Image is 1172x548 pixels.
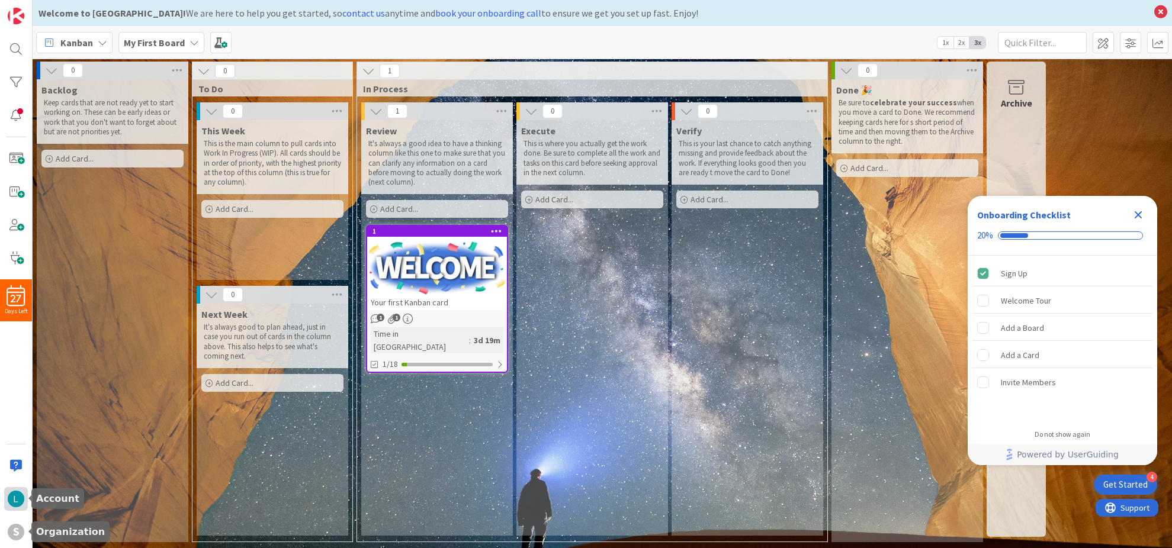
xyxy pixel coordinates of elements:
b: Welcome to [GEOGRAPHIC_DATA]! [38,7,186,19]
span: : [469,334,471,347]
div: Archive [1001,96,1032,110]
div: Footer [968,444,1157,465]
p: Keep cards that are not ready yet to start working on. These can be early ideas or work that you ... [44,98,181,137]
h5: Organization [36,526,105,537]
div: Checklist items [968,256,1157,422]
span: 1/18 [383,358,398,370]
span: Add Card... [691,194,728,205]
p: It's always good to plan ahead, just in case you run out of cards in the column above. This also ... [204,323,341,361]
div: 20% [977,230,993,241]
span: 0 [223,104,243,118]
span: 1 [393,314,400,321]
span: Kanban [60,36,93,50]
div: Sign Up [1001,266,1027,281]
p: It's always a good idea to have a thinking column like this one to make sure that you can clarify... [368,139,506,187]
span: 0 [698,104,718,118]
div: 1 [367,226,507,237]
span: Add Card... [535,194,573,205]
span: 1 [387,104,407,118]
span: 0 [215,64,235,78]
span: Backlog [41,84,78,96]
span: 0 [223,288,243,302]
div: Open Get Started checklist, remaining modules: 4 [1094,475,1157,495]
div: 3d 19m [471,334,503,347]
div: Welcome Tour [1001,294,1051,308]
span: Verify [676,125,702,137]
div: 1 [373,227,507,236]
div: 1Your first Kanban card [367,226,507,310]
div: Add a Card [1001,348,1039,362]
div: Checklist Container [968,196,1157,465]
span: In Process [363,83,813,95]
span: Add Card... [56,153,94,164]
div: Add a Board [1001,321,1044,335]
div: Welcome Tour is incomplete. [972,288,1152,314]
p: This is the main column to pull cards into Work In Progress (WIP). All cards should be in order o... [204,139,341,187]
a: 1Your first Kanban cardTime in [GEOGRAPHIC_DATA]:3d 19m1/18 [366,225,508,373]
div: Add a Board is incomplete. [972,315,1152,341]
p: This is where you actually get the work done. Be sure to complete all the work and tasks on this ... [524,139,661,178]
span: Execute [521,125,556,137]
span: Review [366,125,397,137]
div: Do not show again [1035,430,1090,439]
strong: celebrate your success [870,98,957,108]
a: contact us [342,7,385,19]
span: To Do [198,83,338,95]
div: Sign Up is complete. [972,260,1152,286]
span: Add Card... [850,163,888,173]
span: 1 [380,64,400,78]
div: Close Checklist [1129,205,1148,224]
span: 2x [953,37,969,49]
span: 1x [937,37,953,49]
span: 0 [63,63,83,78]
a: book your onboarding call [435,7,541,19]
span: Add Card... [216,378,253,388]
span: 0 [858,63,878,78]
div: Onboarding Checklist [977,208,1071,222]
span: 0 [542,104,563,118]
div: Time in [GEOGRAPHIC_DATA] [371,327,469,353]
h5: Account [36,493,79,504]
p: Be sure to when you move a card to Done. We recommend keeping cards here for s short period of ti... [839,98,976,146]
span: Next Week [201,308,248,320]
span: 1 [377,314,384,321]
div: Checklist progress: 20% [977,230,1148,241]
span: This Week [201,125,245,137]
span: Add Card... [380,204,418,214]
div: S [8,524,24,540]
b: My First Board [124,37,185,49]
p: This is your last chance to catch anything missing and provide feedback about the work. If everyt... [679,139,816,178]
div: 4 [1147,472,1157,482]
div: Your first Kanban card [367,295,507,310]
a: Powered by UserGuiding [974,444,1151,465]
span: Powered by UserGuiding [1017,447,1119,462]
span: Support [25,2,54,16]
div: Get Started [1103,479,1148,491]
div: Invite Members [1001,375,1056,389]
span: 3x [969,37,985,49]
img: LS [8,491,24,507]
img: Visit kanbanzone.com [8,8,24,24]
div: We are here to help you get started, so anytime and to ensure we get you set up fast. Enjoy! [38,6,1148,20]
span: Done 🎉 [836,84,872,96]
span: 27 [11,295,21,303]
input: Quick Filter... [998,32,1087,53]
div: Invite Members is incomplete. [972,369,1152,395]
span: Add Card... [216,204,253,214]
div: Add a Card is incomplete. [972,342,1152,368]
